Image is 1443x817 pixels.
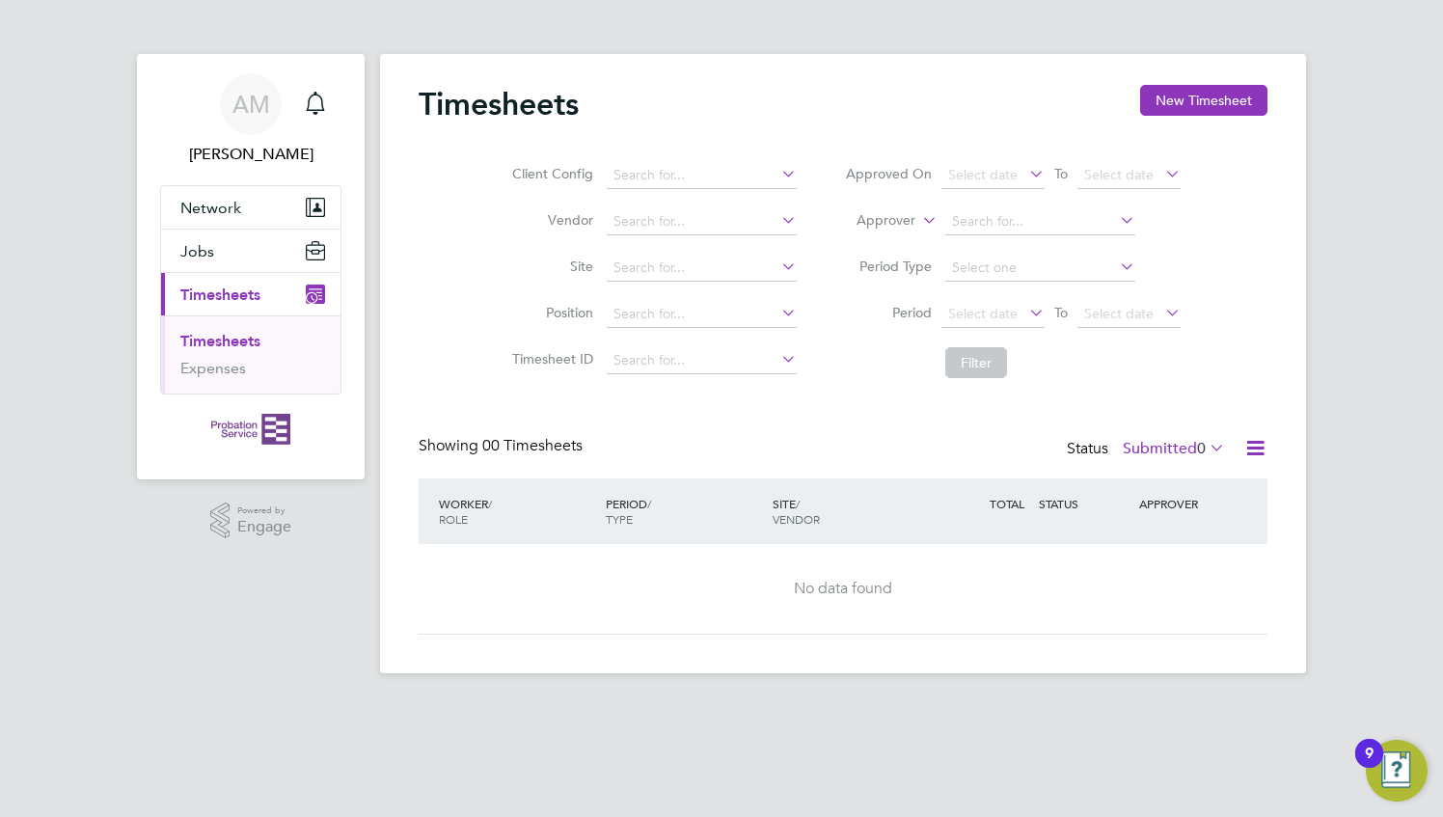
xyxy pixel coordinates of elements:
[601,486,768,536] div: PERIOD
[845,258,932,275] label: Period Type
[161,315,340,394] div: Timesheets
[1048,300,1074,325] span: To
[1365,753,1374,778] div: 9
[829,211,915,231] label: Approver
[1084,305,1154,322] span: Select date
[439,511,468,527] span: ROLE
[180,242,214,260] span: Jobs
[419,85,579,123] h2: Timesheets
[606,511,633,527] span: TYPE
[607,347,797,374] input: Search for...
[1140,85,1267,116] button: New Timesheet
[180,199,241,217] span: Network
[773,511,820,527] span: VENDOR
[768,486,935,536] div: SITE
[160,143,341,166] span: Andrew Marriott
[488,496,492,511] span: /
[845,304,932,321] label: Period
[137,54,365,479] nav: Main navigation
[161,230,340,272] button: Jobs
[237,519,291,535] span: Engage
[161,273,340,315] button: Timesheets
[796,496,800,511] span: /
[438,579,1248,599] div: No data found
[506,165,593,182] label: Client Config
[1134,486,1235,521] div: APPROVER
[945,255,1135,282] input: Select one
[419,436,586,456] div: Showing
[607,208,797,235] input: Search for...
[506,304,593,321] label: Position
[607,255,797,282] input: Search for...
[1067,436,1229,463] div: Status
[482,436,583,455] span: 00 Timesheets
[1048,161,1074,186] span: To
[1366,740,1428,802] button: Open Resource Center, 9 new notifications
[180,286,260,304] span: Timesheets
[232,92,270,117] span: AM
[945,347,1007,378] button: Filter
[945,208,1135,235] input: Search for...
[160,73,341,166] a: AM[PERSON_NAME]
[434,486,601,536] div: WORKER
[607,162,797,189] input: Search for...
[607,301,797,328] input: Search for...
[160,414,341,445] a: Go to home page
[237,503,291,519] span: Powered by
[210,503,292,539] a: Powered byEngage
[1084,166,1154,183] span: Select date
[948,305,1018,322] span: Select date
[506,211,593,229] label: Vendor
[1197,439,1206,458] span: 0
[1123,439,1225,458] label: Submitted
[161,186,340,229] button: Network
[506,350,593,368] label: Timesheet ID
[506,258,593,275] label: Site
[845,165,932,182] label: Approved On
[180,332,260,350] a: Timesheets
[1034,486,1134,521] div: STATUS
[948,166,1018,183] span: Select date
[180,359,246,377] a: Expenses
[211,414,289,445] img: probationservice-logo-retina.png
[647,496,651,511] span: /
[990,496,1024,511] span: TOTAL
